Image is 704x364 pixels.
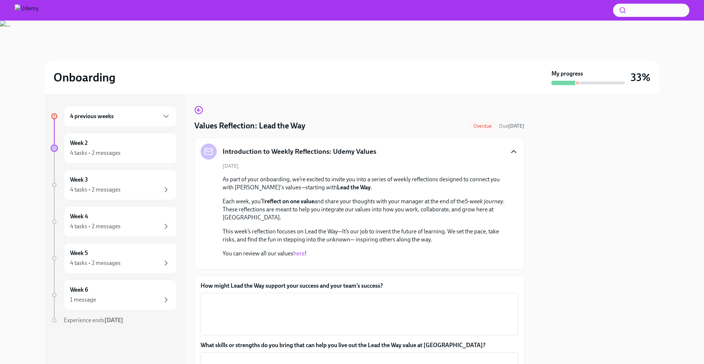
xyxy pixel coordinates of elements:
strong: reflect on one value [265,198,314,205]
h6: Week 6 [70,286,88,294]
h6: 4 previous weeks [70,112,114,120]
a: Week 54 tasks • 2 messages [51,243,177,274]
a: here [293,250,305,257]
div: 4 previous weeks [64,106,177,127]
a: Week 24 tasks • 2 messages [51,133,177,164]
div: 4 tasks • 2 messages [70,149,121,157]
a: Week 61 message [51,280,177,310]
p: You can review all our values ! [223,250,506,258]
strong: Lead the Way [337,184,371,191]
div: 1 message [70,296,96,304]
p: As part of your onboarding, we’re excited to invite you into a series of weekly reflections desig... [223,175,506,192]
strong: [DATE] [508,123,524,129]
h3: 33% [631,71,650,84]
span: August 18th, 2025 08:00 [499,123,524,130]
strong: My progress [551,70,583,78]
p: Each week, you’ll and share your thoughts with your manager at the end of the . These reflections... [223,197,506,222]
a: Week 44 tasks • 2 messages [51,206,177,237]
h6: Week 4 [70,212,88,221]
a: Week 34 tasks • 2 messages [51,170,177,200]
h4: Values Reflection: Lead the Way [194,120,305,131]
h5: Introduction to Weekly Reflections: Udemy Values [223,147,376,156]
label: How might Lead the Way support your success and your team’s success? [201,282,518,290]
h6: Week 5 [70,249,88,257]
em: 5-week journey [465,198,503,205]
div: 4 tasks • 2 messages [70,222,121,230]
span: Due [499,123,524,129]
img: Udemy [15,4,38,16]
strong: [DATE] [104,317,123,324]
h6: Week 3 [70,176,88,184]
span: Experience ends [64,317,123,324]
h6: Week 2 [70,139,88,147]
div: 4 tasks • 2 messages [70,186,121,194]
label: What skills or strengths do you bring that can help you live out the Lead the Way value at [GEOGR... [201,341,518,349]
h2: Onboarding [54,70,115,85]
span: Overdue [469,123,496,129]
div: 4 tasks • 2 messages [70,259,121,267]
span: [DATE] [223,163,239,170]
p: This week’s reflection focuses on Lead the Way—It’s our job to invent the future of learning. We ... [223,227,506,244]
